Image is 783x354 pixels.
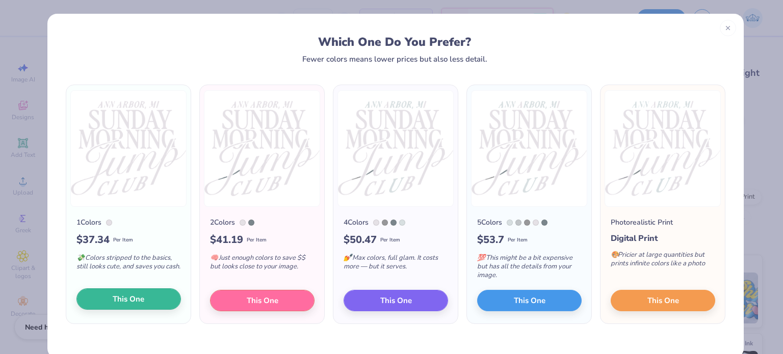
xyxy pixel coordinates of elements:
[380,236,400,244] span: Per Item
[75,35,715,49] div: Which One Do You Prefer?
[240,220,246,226] div: 663 C
[541,220,547,226] div: 430 C
[76,253,85,262] span: 💸
[247,236,267,244] span: Per Item
[344,248,448,281] div: Max colors, full glam. It costs more — but it serves.
[611,244,715,278] div: Pricier at large quantities but prints infinite colors like a photo
[337,90,454,207] img: 4 color option
[210,290,315,311] button: This One
[399,220,405,226] div: 7541 C
[210,232,243,248] span: $ 41.19
[248,220,254,226] div: 430 C
[605,90,721,207] img: Photorealistic preview
[210,253,218,262] span: 🧠
[344,253,352,262] span: 💅
[204,90,320,207] img: 2 color option
[507,220,513,226] div: 7541 C
[106,220,112,226] div: 663 C
[477,217,502,228] div: 5 Colors
[70,90,187,207] img: 1 color option
[382,220,388,226] div: Cool Gray 7 C
[611,232,715,244] div: Digital Print
[246,295,278,307] span: This One
[76,217,101,228] div: 1 Colors
[477,248,582,290] div: This might be a bit expensive but has all the details from your image.
[76,248,181,281] div: Colors stripped to the basics, still looks cute, and saves you cash.
[513,295,545,307] span: This One
[76,232,110,248] span: $ 37.34
[611,290,715,311] button: This One
[477,290,582,311] button: This One
[373,220,379,226] div: 663 C
[515,220,521,226] div: 428 C
[508,236,528,244] span: Per Item
[302,55,487,63] div: Fewer colors means lower prices but also less detail.
[113,236,133,244] span: Per Item
[647,295,678,307] span: This One
[533,220,539,226] div: 663 C
[344,217,369,228] div: 4 Colors
[210,248,315,281] div: Just enough colors to save $$ but looks close to your image.
[477,232,504,248] span: $ 53.7
[611,250,619,259] span: 🎨
[390,220,397,226] div: 430 C
[471,90,587,207] img: 5 color option
[477,253,485,262] span: 💯
[76,288,181,310] button: This One
[210,217,235,228] div: 2 Colors
[344,232,377,248] span: $ 50.47
[344,290,448,311] button: This One
[524,220,530,226] div: Cool Gray 7 C
[611,217,673,228] div: Photorealistic Print
[380,295,411,307] span: This One
[113,293,144,305] span: This One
